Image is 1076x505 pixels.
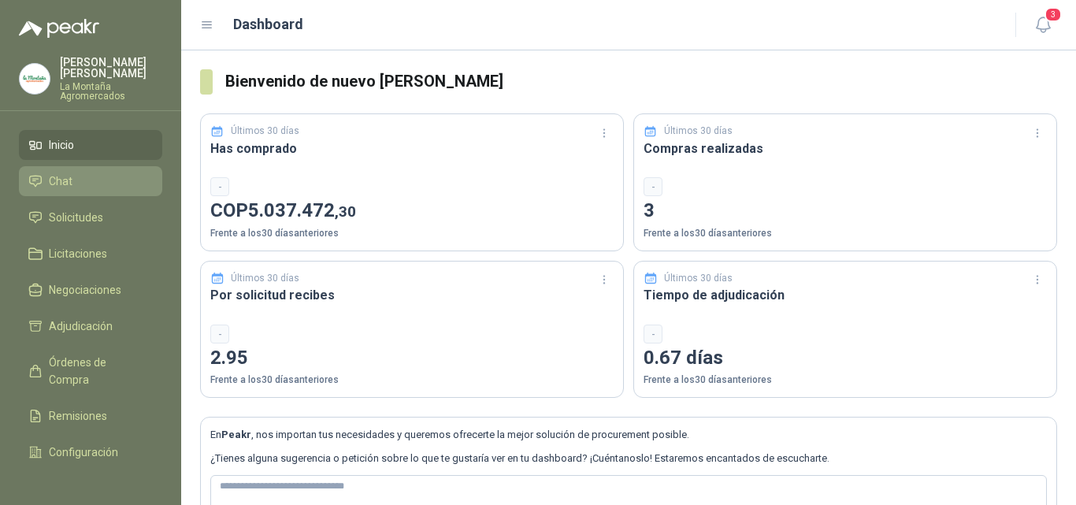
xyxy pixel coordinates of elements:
span: Inicio [49,136,74,154]
a: Negociaciones [19,275,162,305]
p: ¿Tienes alguna sugerencia o petición sobre lo que te gustaría ver en tu dashboard? ¡Cuéntanoslo! ... [210,451,1047,466]
span: Adjudicación [49,317,113,335]
span: Órdenes de Compra [49,354,147,388]
h1: Dashboard [233,13,303,35]
p: 3 [644,196,1047,226]
img: Company Logo [20,64,50,94]
div: - [210,177,229,196]
a: Adjudicación [19,311,162,341]
a: Solicitudes [19,202,162,232]
p: 2.95 [210,343,614,373]
h3: Por solicitud recibes [210,285,614,305]
span: Remisiones [49,407,107,425]
span: 5.037.472 [248,199,356,221]
span: 3 [1044,7,1062,22]
p: Últimos 30 días [664,124,733,139]
a: Chat [19,166,162,196]
p: Frente a los 30 días anteriores [210,373,614,388]
a: Órdenes de Compra [19,347,162,395]
div: - [210,325,229,343]
span: Configuración [49,444,118,461]
span: Negociaciones [49,281,121,299]
p: Últimos 30 días [231,271,299,286]
div: - [644,325,662,343]
p: La Montaña Agromercados [60,82,162,101]
p: Frente a los 30 días anteriores [644,373,1047,388]
p: [PERSON_NAME] [PERSON_NAME] [60,57,162,79]
p: Últimos 30 días [231,124,299,139]
h3: Tiempo de adjudicación [644,285,1047,305]
p: Frente a los 30 días anteriores [210,226,614,241]
p: Frente a los 30 días anteriores [644,226,1047,241]
p: 0.67 días [644,343,1047,373]
a: Configuración [19,437,162,467]
span: Licitaciones [49,245,107,262]
h3: Has comprado [210,139,614,158]
button: 3 [1029,11,1057,39]
a: Inicio [19,130,162,160]
p: COP [210,196,614,226]
div: - [644,177,662,196]
h3: Bienvenido de nuevo [PERSON_NAME] [225,69,1057,94]
b: Peakr [221,429,251,440]
img: Logo peakr [19,19,99,38]
p: Últimos 30 días [664,271,733,286]
h3: Compras realizadas [644,139,1047,158]
span: ,30 [335,202,356,221]
a: Remisiones [19,401,162,431]
a: Licitaciones [19,239,162,269]
span: Chat [49,173,72,190]
span: Solicitudes [49,209,103,226]
p: En , nos importan tus necesidades y queremos ofrecerte la mejor solución de procurement posible. [210,427,1047,443]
